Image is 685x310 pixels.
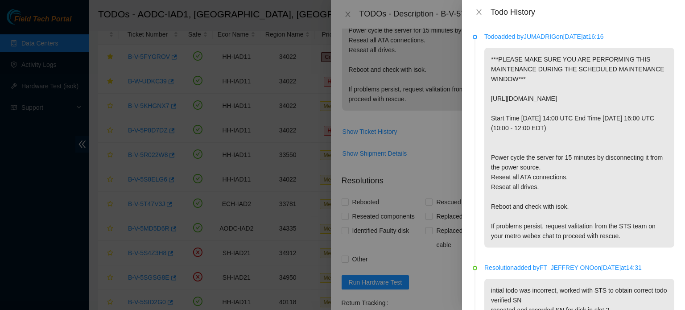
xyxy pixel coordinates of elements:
p: ***PLEASE MAKE SURE YOU ARE PERFORMING THIS MAINTENANCE DURING THE SCHEDULED MAINTENANCE WINDOW**... [484,48,674,248]
p: Resolution added by FT_JEFFREY ONO on [DATE] at 14:31 [484,263,674,273]
button: Close [473,8,485,17]
div: Todo History [491,7,674,17]
span: close [475,8,483,16]
p: Todo added by JUMADRIG on [DATE] at 16:16 [484,32,674,41]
